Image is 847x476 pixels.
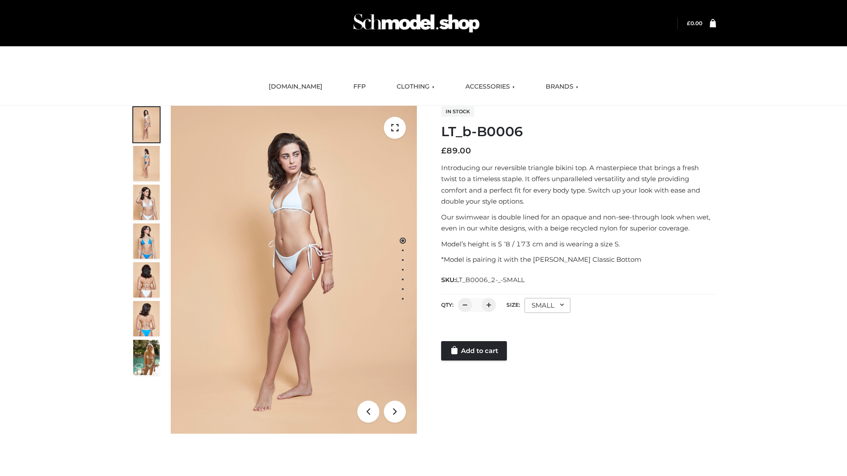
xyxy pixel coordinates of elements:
[441,341,507,361] a: Add to cart
[133,340,160,375] img: Arieltop_CloudNine_AzureSky2.jpg
[687,20,702,26] bdi: 0.00
[133,185,160,220] img: ArielClassicBikiniTop_CloudNine_AzureSky_OW114ECO_3-scaled.jpg
[133,301,160,336] img: ArielClassicBikiniTop_CloudNine_AzureSky_OW114ECO_8-scaled.jpg
[441,124,716,140] h1: LT_b-B0006
[506,301,520,308] label: Size:
[525,298,570,313] div: SMALL
[171,106,417,434] img: ArielClassicBikiniTop_CloudNine_AzureSky_OW114ECO_1
[390,77,441,97] a: CLOTHING
[262,77,329,97] a: [DOMAIN_NAME]
[441,275,525,285] span: SKU:
[441,106,474,117] span: In stock
[441,254,716,265] p: *Model is pairing it with the [PERSON_NAME] Classic Bottom
[441,146,446,156] span: £
[687,20,690,26] span: £
[459,77,521,97] a: ACCESSORIES
[441,238,716,250] p: Model’s height is 5 ‘8 / 173 cm and is wearing a size S.
[441,212,716,234] p: Our swimwear is double lined for an opaque and non-see-through look when wet, even in our white d...
[687,20,702,26] a: £0.00
[441,301,453,308] label: QTY:
[441,162,716,207] p: Introducing our reversible triangle bikini top. A masterpiece that brings a fresh twist to a time...
[133,262,160,297] img: ArielClassicBikiniTop_CloudNine_AzureSky_OW114ECO_7-scaled.jpg
[133,146,160,181] img: ArielClassicBikiniTop_CloudNine_AzureSky_OW114ECO_2-scaled.jpg
[350,6,483,41] img: Schmodel Admin 964
[133,223,160,259] img: ArielClassicBikiniTop_CloudNine_AzureSky_OW114ECO_4-scaled.jpg
[133,107,160,142] img: ArielClassicBikiniTop_CloudNine_AzureSky_OW114ECO_1-scaled.jpg
[456,276,525,284] span: LT_B0006_2-_-SMALL
[347,77,372,97] a: FFP
[539,77,585,97] a: BRANDS
[441,146,471,156] bdi: 89.00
